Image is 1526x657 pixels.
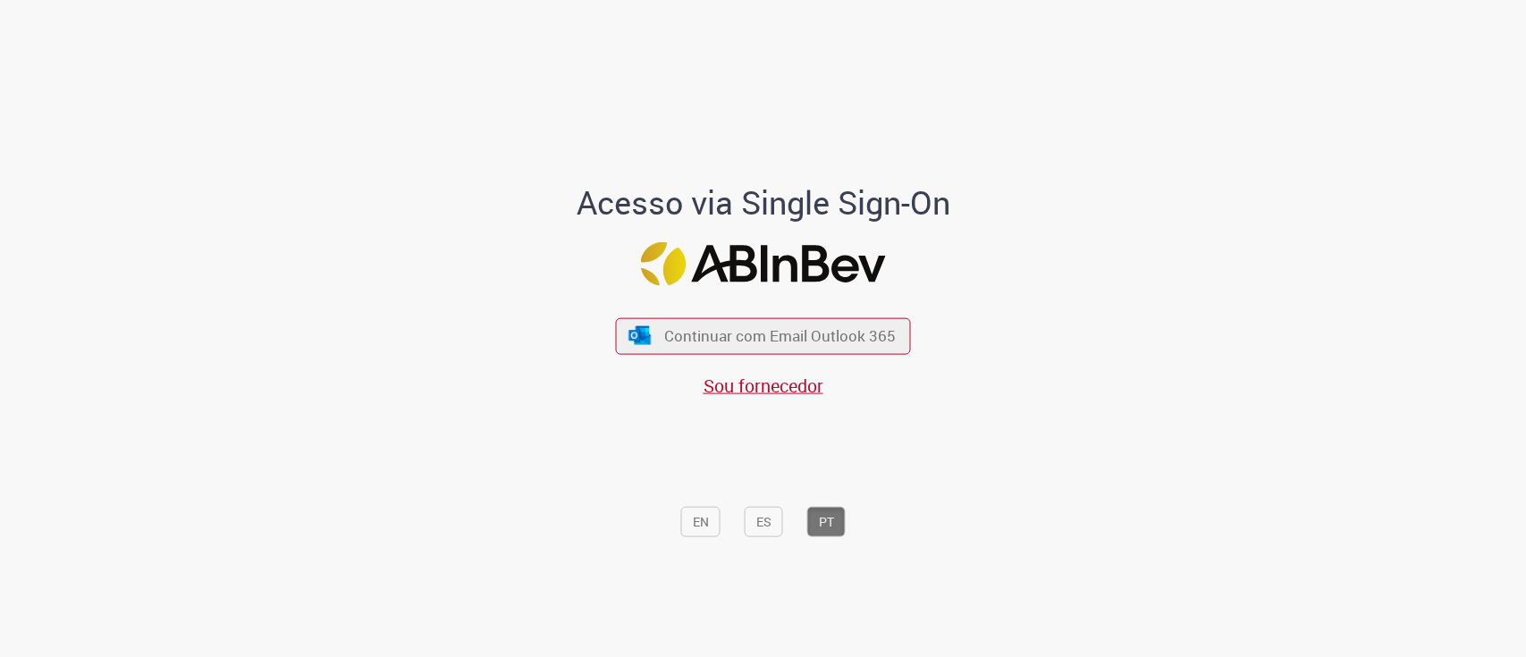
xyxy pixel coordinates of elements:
[515,185,1011,221] h1: Acesso via Single Sign-On
[616,317,911,354] button: ícone Azure/Microsoft 360 Continuar com Email Outlook 365
[807,507,846,537] button: PT
[704,374,823,398] a: Sou fornecedor
[745,507,783,537] button: ES
[641,242,886,286] img: Logo ABInBev
[627,326,652,345] img: ícone Azure/Microsoft 360
[664,325,896,346] span: Continuar com Email Outlook 365
[681,507,721,537] button: EN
